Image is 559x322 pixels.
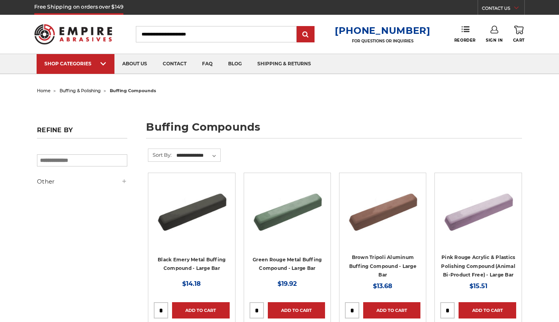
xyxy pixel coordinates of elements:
[44,61,107,66] div: SHOP CATEGORIES
[454,38,476,43] span: Reorder
[345,178,420,278] a: Brown Tripoli Aluminum Buffing Compound
[148,149,172,161] label: Sort By:
[110,88,156,93] span: buffing compounds
[182,280,201,287] span: $14.18
[37,88,51,93] a: home
[172,302,229,318] a: Add to Cart
[250,178,325,241] img: Green Rouge Aluminum Buffing Compound
[469,282,487,290] span: $15.51
[440,178,516,278] a: Pink Plastic Polishing Compound
[154,178,229,278] a: Black Stainless Steel Buffing Compound
[454,26,476,42] a: Reorder
[268,302,325,318] a: Add to Cart
[114,54,155,74] a: about us
[60,88,101,93] a: buffing & polishing
[440,178,516,241] img: Pink Plastic Polishing Compound
[220,54,250,74] a: blog
[513,26,525,43] a: Cart
[335,38,431,44] p: FOR QUESTIONS OR INQUIRIES
[175,150,220,161] select: Sort By:
[278,280,297,287] span: $19.92
[335,25,431,36] a: [PHONE_NUMBER]
[155,54,194,74] a: contact
[37,126,127,138] h5: Refine by
[37,177,127,186] h5: Other
[298,27,313,42] input: Submit
[154,178,229,241] img: Black Stainless Steel Buffing Compound
[486,38,503,43] span: Sign In
[513,38,525,43] span: Cart
[146,122,522,138] h1: buffing compounds
[363,302,420,318] a: Add to Cart
[345,178,420,241] img: Brown Tripoli Aluminum Buffing Compound
[250,178,325,278] a: Green Rouge Aluminum Buffing Compound
[250,54,319,74] a: shipping & returns
[482,4,524,15] a: CONTACT US
[373,282,392,290] span: $13.68
[459,302,516,318] a: Add to Cart
[34,19,112,49] img: Empire Abrasives
[194,54,220,74] a: faq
